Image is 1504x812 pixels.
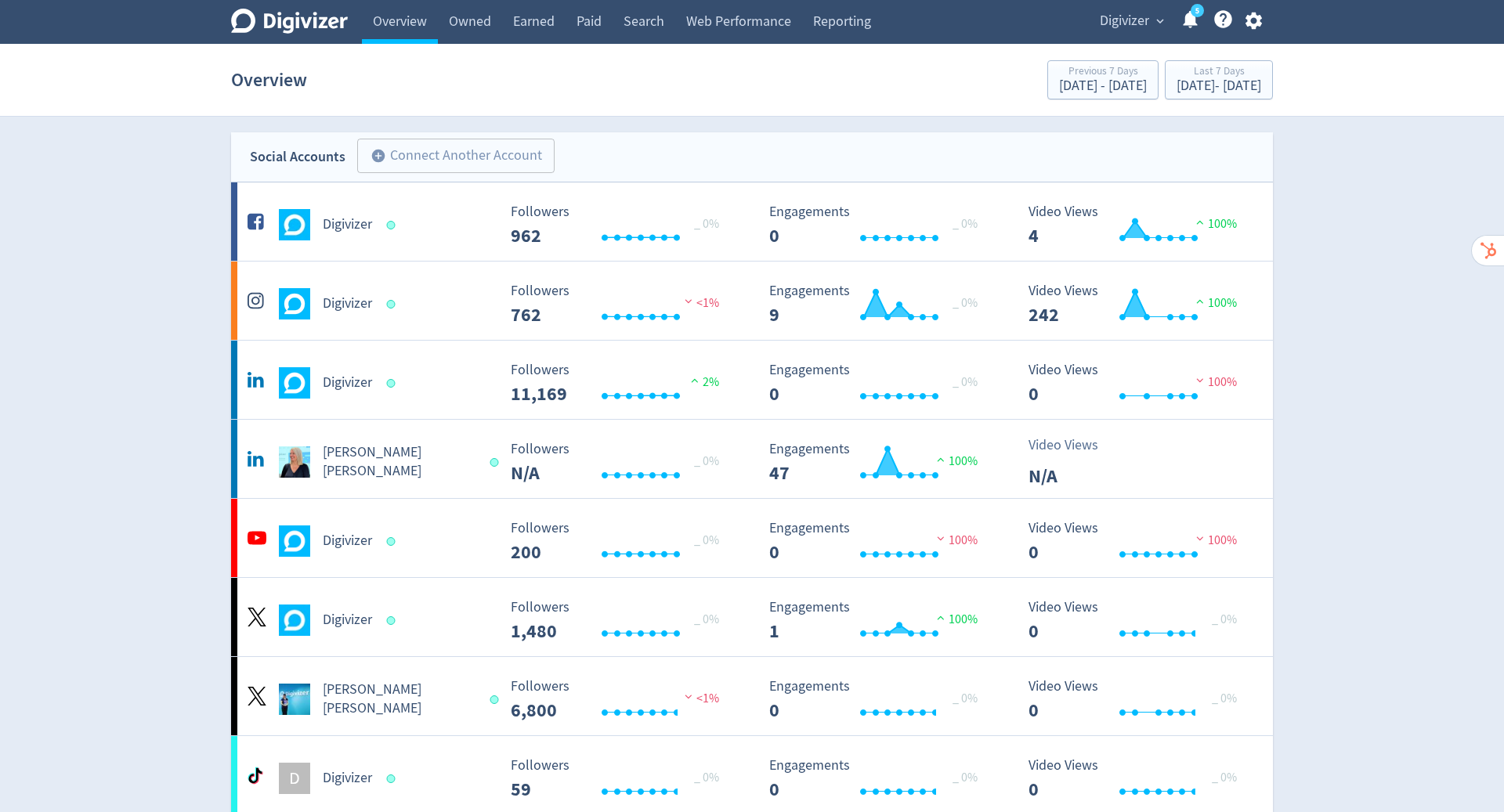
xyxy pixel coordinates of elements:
[1094,9,1168,34] button: Digivizer
[761,363,996,404] svg: Engagements 0
[250,146,345,168] div: Social Accounts
[694,453,719,469] span: _ 0%
[387,537,400,546] span: Data last synced: 15 Sep 2025, 12:02am (AEST)
[323,294,372,313] h5: Digivizer
[1212,770,1237,785] span: _ 0%
[1177,66,1261,79] div: Last 7 Days
[279,684,310,715] img: Emma Lo Russo undefined
[1191,4,1204,17] a: 5
[933,453,978,469] span: 100%
[490,458,503,467] span: Data last synced: 15 Sep 2025, 4:01am (AEST)
[681,691,719,706] span: <1%
[503,363,738,404] svg: Followers 11,169
[1192,374,1208,386] img: negative-performance.svg
[681,295,696,307] img: negative-performance.svg
[933,612,978,627] span: 100%
[1192,374,1237,390] span: 100%
[503,679,738,720] svg: Followers 6,800
[681,295,719,311] span: <1%
[231,341,1273,419] a: Digivizer undefinedDigivizer Followers 11,169 Followers 11,169 2% Engagements 0 Engagements 0 _ 0...
[387,616,400,625] span: Data last synced: 14 Sep 2025, 3:02pm (AEST)
[933,532,978,548] span: 100%
[387,300,400,309] span: Data last synced: 15 Sep 2025, 7:01am (AEST)
[687,374,703,386] img: positive-performance.svg
[279,525,310,557] img: Digivizer undefined
[1153,14,1167,28] span: expand_more
[761,283,996,325] svg: Engagements 9
[1212,612,1237,627] span: _ 0%
[323,680,475,718] h5: [PERSON_NAME] [PERSON_NAME]
[681,691,696,702] img: negative-performance.svg
[1021,283,1256,325] svg: Video Views 242
[387,379,400,388] span: Data last synced: 15 Sep 2025, 4:01am (AEST)
[323,215,372,234] h5: Digivizer
[231,55,307,105] h1: Overview
[953,770,978,785] span: _ 0%
[1021,679,1256,720] svg: Video Views 0
[761,758,996,799] svg: Engagements 0
[694,532,719,548] span: _ 0%
[323,611,372,630] h5: Digivizer
[687,374,719,390] span: 2%
[1192,216,1208,228] img: positive-performance.svg
[1192,216,1237,232] span: 100%
[694,612,719,627] span: _ 0%
[1021,363,1256,404] svg: Video Views 0
[503,442,738,483] svg: Followers 0
[953,295,978,311] span: _ 0%
[953,374,978,390] span: _ 0%
[503,204,738,246] svg: Followers 962
[231,499,1273,577] a: Digivizer undefinedDigivizer Followers 200 Followers 200 _ 0% Engagements 0 Engagements 0 100% Vi...
[1165,60,1273,99] button: Last 7 Days[DATE]- [DATE]
[323,443,475,481] h5: [PERSON_NAME] [PERSON_NAME]
[694,216,719,232] span: _ 0%
[761,679,996,720] svg: Engagements 0
[1192,295,1237,311] span: 100%
[933,612,949,623] img: positive-performance.svg
[1059,79,1147,93] div: [DATE] - [DATE]
[279,604,310,636] img: Digivizer undefined
[1021,600,1256,641] svg: Video Views 0
[345,141,555,173] a: Connect Another Account
[1177,79,1261,93] div: [DATE] - [DATE]
[1047,60,1159,99] button: Previous 7 Days[DATE] - [DATE]
[1192,295,1208,307] img: positive-performance.svg
[1100,9,1149,34] span: Digivizer
[761,204,996,246] svg: Engagements 0
[1029,435,1119,456] p: Video Views
[1212,691,1237,706] span: _ 0%
[694,770,719,785] span: _ 0%
[387,774,400,783] span: Data last synced: 15 Sep 2025, 6:01am (AEST)
[231,262,1273,340] a: Digivizer undefinedDigivizer Followers 762 Followers 762 <1% Engagements 9 Engagements 9 _ 0% Vid...
[279,446,310,478] img: Emma Lo Russo undefined
[503,600,738,641] svg: Followers 1,480
[1192,532,1237,548] span: 100%
[1192,532,1208,544] img: negative-performance.svg
[279,209,310,240] img: Digivizer undefined
[279,763,310,794] div: D
[1059,66,1147,79] div: Previous 7 Days
[503,758,738,799] svg: Followers 59
[231,420,1273,498] a: Emma Lo Russo undefined[PERSON_NAME] [PERSON_NAME] Followers 0 _ 0% Followers N/A Engagements 47 ...
[279,367,310,399] img: Digivizer undefined
[953,691,978,706] span: _ 0%
[761,442,996,483] svg: Engagements 47
[323,374,372,392] h5: Digivizer
[933,532,949,544] img: negative-performance.svg
[279,288,310,319] img: Digivizer undefined
[1021,521,1256,562] svg: Video Views 0
[323,769,372,788] h5: Digivizer
[231,657,1273,735] a: Emma Lo Russo undefined[PERSON_NAME] [PERSON_NAME] Followers 6,800 Followers 6,800 <1% Engagement...
[503,283,738,325] svg: Followers 762
[1021,758,1256,799] svg: Video Views 0
[761,521,996,562] svg: Engagements 0
[371,148,386,164] span: add_circle
[231,182,1273,261] a: Digivizer undefinedDigivizer Followers 962 Followers 962 _ 0% Engagements 0 Engagements 0 _ 0% Vi...
[1021,204,1256,246] svg: Video Views 4
[503,521,738,562] svg: Followers 200
[323,532,372,550] h5: Digivizer
[357,139,555,173] button: Connect Another Account
[231,578,1273,656] a: Digivizer undefinedDigivizer Followers 1,480 Followers 1,480 _ 0% Engagements 1 Engagements 1 100...
[953,216,978,232] span: _ 0%
[1195,5,1199,16] text: 5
